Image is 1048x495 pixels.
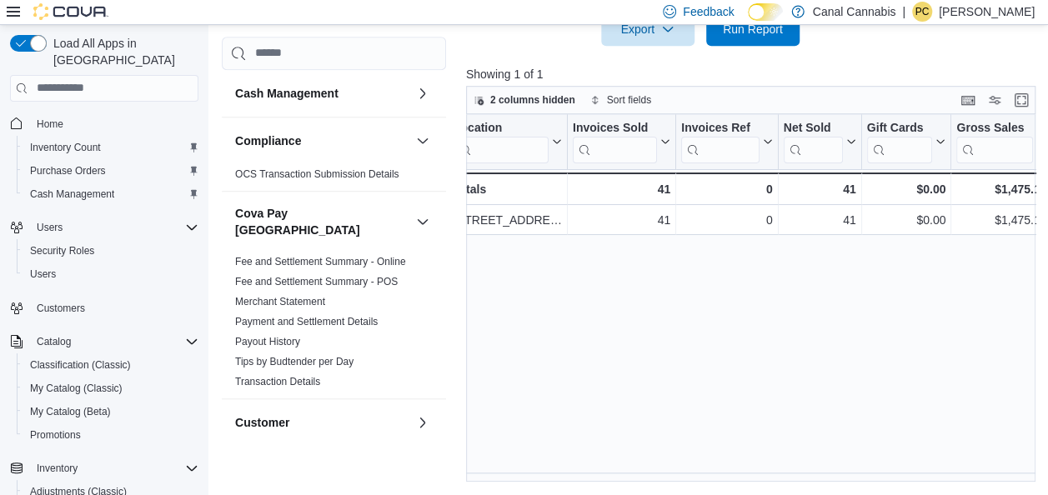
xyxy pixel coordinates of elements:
button: Customer [235,413,409,430]
span: Tips by Budtender per Day [235,354,354,367]
a: Payment and Settlement Details [235,315,378,327]
span: Catalog [37,335,71,348]
button: 2 columns hidden [467,90,582,110]
span: My Catalog (Classic) [30,382,123,395]
span: Classification (Classic) [30,358,131,372]
div: Patrick Ciantar [912,2,932,22]
button: Promotions [17,423,205,447]
button: Home [3,112,205,136]
div: 41 [784,179,856,199]
span: 2 columns hidden [490,93,575,107]
span: Feedback [683,3,734,20]
span: Cash Management [30,187,114,201]
p: | [902,2,905,22]
button: Cova Pay [GEOGRAPHIC_DATA] [413,211,433,231]
span: Fee and Settlement Summary - POS [235,274,398,287]
button: Display options [985,90,1005,110]
button: Compliance [413,130,433,150]
button: Users [3,216,205,239]
span: Purchase Orders [30,164,106,177]
button: Inventory [30,458,84,478]
h3: Compliance [235,132,301,148]
button: Customer [413,412,433,432]
span: Cash Management [23,184,198,204]
span: Home [37,117,63,131]
a: Users [23,264,63,284]
span: Home [30,113,198,134]
a: Classification (Classic) [23,355,138,375]
span: Run Report [723,21,783,37]
span: Load All Apps in [GEOGRAPHIC_DATA] [47,35,198,68]
a: My Catalog (Classic) [23,378,129,398]
span: Export [611,12,684,46]
button: Cash Management [413,82,433,102]
button: Inventory [3,457,205,480]
p: Showing 1 of 1 [466,66,1041,82]
span: Security Roles [30,244,94,257]
button: Sort fields [584,90,658,110]
div: $0.00 [867,179,946,199]
span: Inventory Count [23,137,198,157]
a: Purchase Orders [23,161,113,181]
span: Promotions [30,428,81,442]
span: Dark Mode [748,21,749,22]
a: Security Roles [23,241,101,261]
span: My Catalog (Classic) [23,378,198,398]
a: Transaction Details [235,375,320,387]
button: Run Report [706,12,800,46]
button: Purchase Orders [17,159,205,182]
span: Inventory [30,458,198,478]
span: Users [30,217,198,237]
div: Totals [453,179,562,199]
span: My Catalog (Beta) [30,405,111,418]
a: Payout History [235,335,300,347]
button: Catalog [30,332,78,352]
span: Customers [37,302,85,315]
a: Cash Management [23,184,121,204]
span: Customers [30,297,198,318]
span: Catalog [30,332,198,352]
span: Users [30,267,56,281]
a: Tips by Budtender per Day [235,355,354,367]
button: Compliance [235,132,409,148]
span: Classification (Classic) [23,355,198,375]
span: Fee and Settlement Summary - Online [235,254,406,267]
button: My Catalog (Classic) [17,377,205,400]
span: Payout History [235,334,300,347]
button: Users [17,262,205,286]
a: Inventory Count [23,137,108,157]
span: Purchase Orders [23,161,198,181]
button: Cova Pay [GEOGRAPHIC_DATA] [235,204,409,237]
button: Classification (Classic) [17,353,205,377]
span: Promotions [23,425,198,445]
button: Cash Management [17,182,205,206]
span: Sort fields [607,93,651,107]
a: Merchant Statement [235,295,325,307]
span: Users [23,264,198,284]
div: 41 [573,179,670,199]
button: Catalog [3,330,205,353]
a: Fee and Settlement Summary - POS [235,275,398,287]
button: Keyboard shortcuts [958,90,978,110]
span: Transaction Details [235,374,320,387]
span: My Catalog (Beta) [23,402,198,422]
h3: Customer [235,413,289,430]
a: Customers [30,298,92,318]
button: Users [30,217,69,237]
button: Customers [3,296,205,320]
span: Payment and Settlement Details [235,314,378,327]
button: Security Roles [17,239,205,262]
button: Enter fullscreen [1011,90,1031,110]
button: My Catalog (Beta) [17,400,205,423]
span: OCS Transaction Submission Details [235,167,399,180]
span: Users [37,221,63,234]
a: My Catalog (Beta) [23,402,118,422]
span: Security Roles [23,241,198,261]
img: Cova [33,3,108,20]
span: Inventory Count [30,141,101,154]
span: Inventory [37,462,78,475]
button: Cash Management [235,84,409,101]
input: Dark Mode [748,3,783,21]
div: 0 [681,179,772,199]
a: Fee and Settlement Summary - Online [235,255,406,267]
